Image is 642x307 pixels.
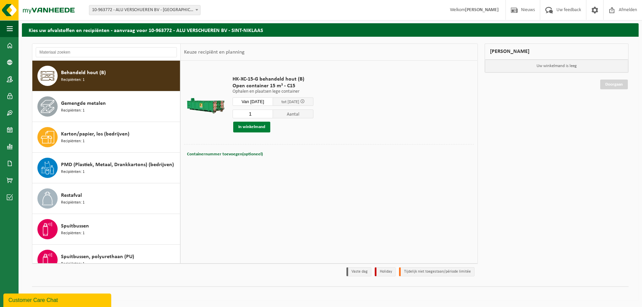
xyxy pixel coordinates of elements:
button: Karton/papier, los (bedrijven) Recipiënten: 1 [32,122,180,153]
span: 10-963772 - ALU VERSCHUEREN BV - SINT-NIKLAAS [89,5,200,15]
span: Behandeld hout (B) [61,69,106,77]
span: Open container 15 m³ - C15 [233,83,313,89]
span: Karton/papier, los (bedrijven) [61,130,129,138]
span: Spuitbussen [61,222,89,230]
span: Gemengde metalen [61,99,106,108]
li: Holiday [375,267,396,276]
span: Restafval [61,191,82,199]
span: Aantal [273,110,313,118]
span: PMD (Plastiek, Metaal, Drankkartons) (bedrijven) [61,161,174,169]
button: PMD (Plastiek, Metaal, Drankkartons) (bedrijven) Recipiënten: 1 [32,153,180,183]
input: Materiaal zoeken [36,47,177,57]
iframe: chat widget [3,292,113,307]
button: In winkelmand [233,122,270,132]
span: Containernummer toevoegen(optioneel) [187,152,263,156]
button: Spuitbussen Recipiënten: 1 [32,214,180,245]
input: Selecteer datum [233,97,273,106]
p: Uw winkelmand is leeg [485,60,629,72]
button: Gemengde metalen Recipiënten: 1 [32,91,180,122]
span: tot [DATE] [281,100,299,104]
button: Behandeld hout (B) Recipiënten: 1 [32,61,180,91]
span: Spuitbussen, polyurethaan (PU) [61,253,134,261]
span: Recipiënten: 1 [61,77,85,83]
a: Doorgaan [600,80,628,89]
li: Tijdelijk niet toegestaan/période limitée [399,267,475,276]
p: Ophalen en plaatsen lege container [233,89,313,94]
div: Keuze recipiënt en planning [181,44,248,61]
strong: [PERSON_NAME] [465,7,499,12]
span: Recipiënten: 1 [61,230,85,237]
button: Spuitbussen, polyurethaan (PU) Recipiënten: 1 [32,245,180,275]
span: HK-XC-15-G behandeld hout (B) [233,76,313,83]
span: Recipiënten: 1 [61,261,85,267]
button: Restafval Recipiënten: 1 [32,183,180,214]
span: Recipiënten: 1 [61,138,85,145]
span: Recipiënten: 1 [61,108,85,114]
button: Containernummer toevoegen(optioneel) [186,150,264,159]
li: Vaste dag [346,267,371,276]
h2: Kies uw afvalstoffen en recipiënten - aanvraag voor 10-963772 - ALU VERSCHUEREN BV - SINT-NIKLAAS [22,23,639,36]
div: [PERSON_NAME] [485,43,629,60]
span: Recipiënten: 1 [61,199,85,206]
span: Recipiënten: 1 [61,169,85,175]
